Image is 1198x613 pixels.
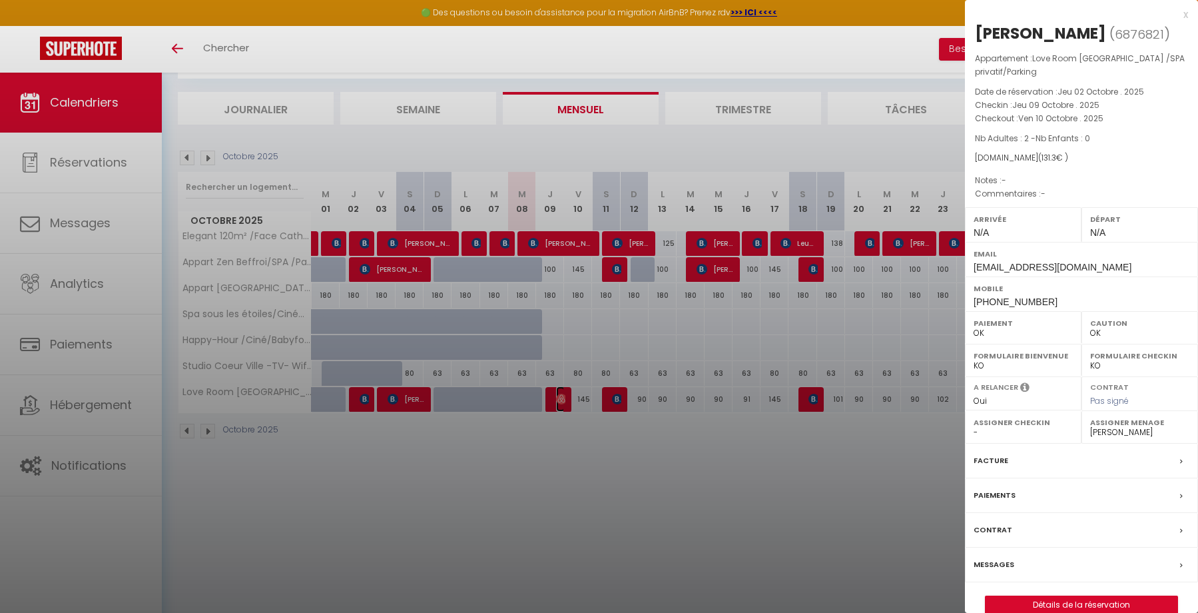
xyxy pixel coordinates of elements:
i: Sélectionner OUI si vous souhaiter envoyer les séquences de messages post-checkout [1020,382,1030,396]
span: ( ) [1109,25,1170,43]
label: Caution [1090,316,1189,330]
span: 6876821 [1115,26,1164,43]
div: [PERSON_NAME] [975,23,1106,44]
p: Appartement : [975,52,1188,79]
label: Formulaire Bienvenue [974,349,1073,362]
span: [EMAIL_ADDRESS][DOMAIN_NAME] [974,262,1131,273]
span: Nb Adultes : 2 - [975,133,1090,144]
p: Commentaires : [975,187,1188,201]
span: Nb Enfants : 0 [1036,133,1090,144]
span: Jeu 02 Octobre . 2025 [1057,86,1144,97]
p: Checkout : [975,112,1188,125]
span: Ven 10 Octobre . 2025 [1018,113,1103,124]
p: Date de réservation : [975,85,1188,99]
span: ( € ) [1038,152,1068,163]
div: x [965,7,1188,23]
label: Email [974,247,1189,261]
span: - [1041,188,1046,199]
label: Facture [974,454,1008,468]
label: Paiements [974,488,1016,502]
label: Assigner Menage [1090,416,1189,429]
label: Assigner Checkin [974,416,1073,429]
label: Arrivée [974,213,1073,226]
span: Pas signé [1090,395,1129,406]
p: Notes : [975,174,1188,187]
span: - [1002,175,1006,186]
span: N/A [1090,227,1105,238]
span: 131.3 [1042,152,1056,163]
div: [DOMAIN_NAME] [975,152,1188,165]
label: Mobile [974,282,1189,295]
p: Checkin : [975,99,1188,112]
label: A relancer [974,382,1018,393]
label: Formulaire Checkin [1090,349,1189,362]
span: Jeu 09 Octobre . 2025 [1012,99,1099,111]
label: Paiement [974,316,1073,330]
span: N/A [974,227,989,238]
label: Contrat [1090,382,1129,390]
span: [PHONE_NUMBER] [974,297,1057,307]
label: Contrat [974,523,1012,537]
label: Départ [1090,213,1189,226]
span: Love Room [GEOGRAPHIC_DATA] /SPA privatif/Parking [975,53,1185,77]
label: Messages [974,558,1014,572]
